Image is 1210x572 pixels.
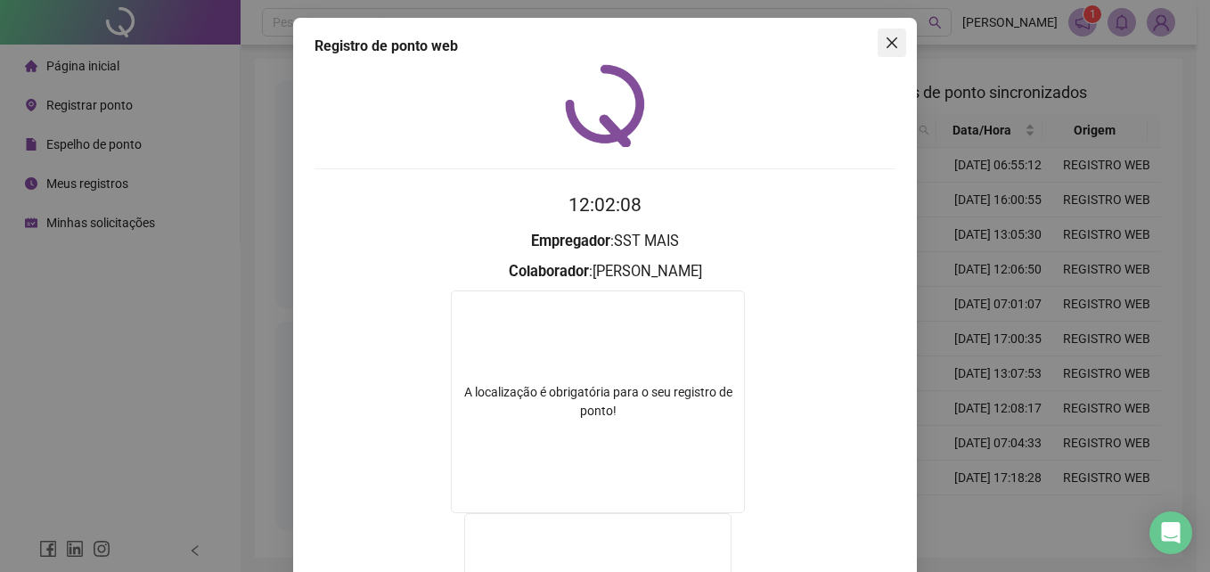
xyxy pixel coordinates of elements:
[565,64,645,147] img: QRPoint
[878,29,906,57] button: Close
[885,36,899,50] span: close
[315,260,895,283] h3: : [PERSON_NAME]
[568,194,642,216] time: 12:02:08
[315,36,895,57] div: Registro de ponto web
[1149,511,1192,554] div: Open Intercom Messenger
[509,263,589,280] strong: Colaborador
[531,233,610,249] strong: Empregador
[452,383,744,421] div: A localização é obrigatória para o seu registro de ponto!
[315,230,895,253] h3: : SST MAIS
